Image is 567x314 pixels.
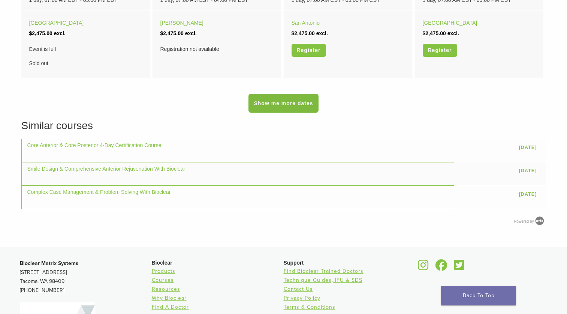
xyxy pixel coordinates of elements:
[292,20,320,26] a: San Antonio
[292,30,315,36] span: $2,475.00
[441,286,516,305] a: Back To Top
[284,304,335,310] a: Terms & Conditions
[423,30,446,36] span: $2,475.00
[152,286,180,292] a: Resources
[54,30,66,36] span: excl.
[515,165,541,177] a: [DATE]
[534,215,545,226] img: Arlo training & Event Software
[20,260,78,266] strong: Bioclear Matrix Systems
[160,44,273,54] div: Registration not available
[423,20,477,26] a: [GEOGRAPHIC_DATA]
[284,286,313,292] a: Contact Us
[433,264,450,271] a: Bioclear
[284,277,362,283] a: Technique Guides, IFU & SDS
[248,94,318,113] a: Show me more dates
[416,264,431,271] a: Bioclear
[27,142,162,148] a: Core Anterior & Core Posterior 4-Day Certification Course
[284,260,304,266] span: Support
[160,20,203,26] a: [PERSON_NAME]
[447,30,459,36] span: excl.
[284,268,364,274] a: Find Bioclear Trained Doctors
[21,118,546,134] h3: Similar courses
[152,295,187,301] a: Why Bioclear
[514,219,546,223] a: Powered by
[152,304,189,310] a: Find A Doctor
[292,44,326,57] a: Register
[27,189,171,195] a: Complex Case Management & Problem Solving With Bioclear
[27,166,186,172] a: Smile Design & Comprehensive Anterior Rejuvenation With Bioclear
[316,30,328,36] span: excl.
[515,141,541,153] a: [DATE]
[152,268,175,274] a: Products
[452,264,467,271] a: Bioclear
[152,277,174,283] a: Courses
[423,44,457,57] a: Register
[515,188,541,200] a: [DATE]
[20,259,152,295] p: [STREET_ADDRESS] Tacoma, WA 98409 [PHONE_NUMBER]
[160,30,184,36] span: $2,475.00
[29,44,142,54] span: Event is full
[29,44,142,68] div: Sold out
[185,30,197,36] span: excl.
[29,20,84,26] a: [GEOGRAPHIC_DATA]
[284,295,320,301] a: Privacy Policy
[29,30,52,36] span: $2,475.00
[152,260,172,266] span: Bioclear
